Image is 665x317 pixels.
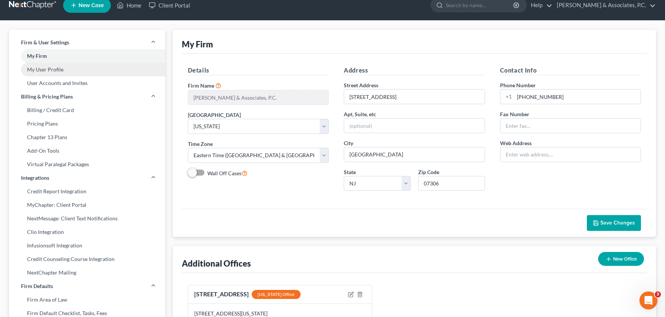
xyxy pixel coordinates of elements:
label: Web Address [500,139,532,147]
button: Save Changes [587,215,641,231]
a: Chapter 13 Plans [9,130,165,144]
label: Fax Number [500,110,529,118]
span: Wall Off Cases [207,170,242,176]
a: NextMessage: Client Text Notifications [9,212,165,225]
input: Enter fax... [500,118,641,133]
h5: Contact Info [500,66,641,75]
iframe: Intercom live chat [639,291,657,309]
label: Street Address [344,81,378,89]
a: Billing / Credit Card [9,103,165,117]
label: State [344,168,356,176]
input: Enter address... [344,89,485,104]
span: Firm & User Settings [21,39,69,46]
a: Pricing Plans [9,117,165,130]
label: Phone Number [500,81,536,89]
a: Credit Counseling Course Integration [9,252,165,266]
div: +1 [500,89,514,104]
a: Clio Integration [9,225,165,239]
div: [US_STATE] Office [252,290,301,299]
a: Billing & Pricing Plans [9,90,165,103]
div: My Firm [182,39,213,50]
a: Add-On Tools [9,144,165,158]
input: Enter name... [188,90,329,105]
a: My Firm [9,49,165,63]
a: Firm Area of Law [9,293,165,306]
a: MyChapter: Client Portal [9,198,165,212]
a: My User Profile [9,63,165,76]
input: XXXXX [418,176,485,191]
span: Firm Name [188,82,214,89]
label: Zip Code [418,168,439,176]
label: Time Zone [188,140,213,148]
label: [GEOGRAPHIC_DATA] [188,111,241,119]
a: Integrations [9,171,165,185]
a: Firm Defaults [9,279,165,293]
div: Additional Offices [182,258,251,269]
a: NextChapter Mailing [9,266,165,279]
a: User Accounts and Invites [9,76,165,90]
a: Firm & User Settings [9,36,165,49]
input: Enter phone... [514,89,641,104]
a: Infusionsoft Integration [9,239,165,252]
span: Integrations [21,174,49,182]
label: Apt, Suite, etc [344,110,376,118]
a: Credit Report Integration [9,185,165,198]
input: (optional) [344,118,485,133]
button: New Office [598,252,644,266]
span: 3 [655,291,661,297]
h5: Address [344,66,485,75]
div: [STREET_ADDRESS] [194,290,301,299]
a: Virtual Paralegal Packages [9,158,165,171]
input: Enter web address.... [500,147,641,162]
span: Billing & Pricing Plans [21,93,73,100]
span: Firm Defaults [21,282,53,290]
span: New Case [79,3,104,8]
span: Save Changes [600,220,635,226]
label: City [344,139,353,147]
h5: Details [188,66,329,75]
input: Enter city... [344,147,485,162]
